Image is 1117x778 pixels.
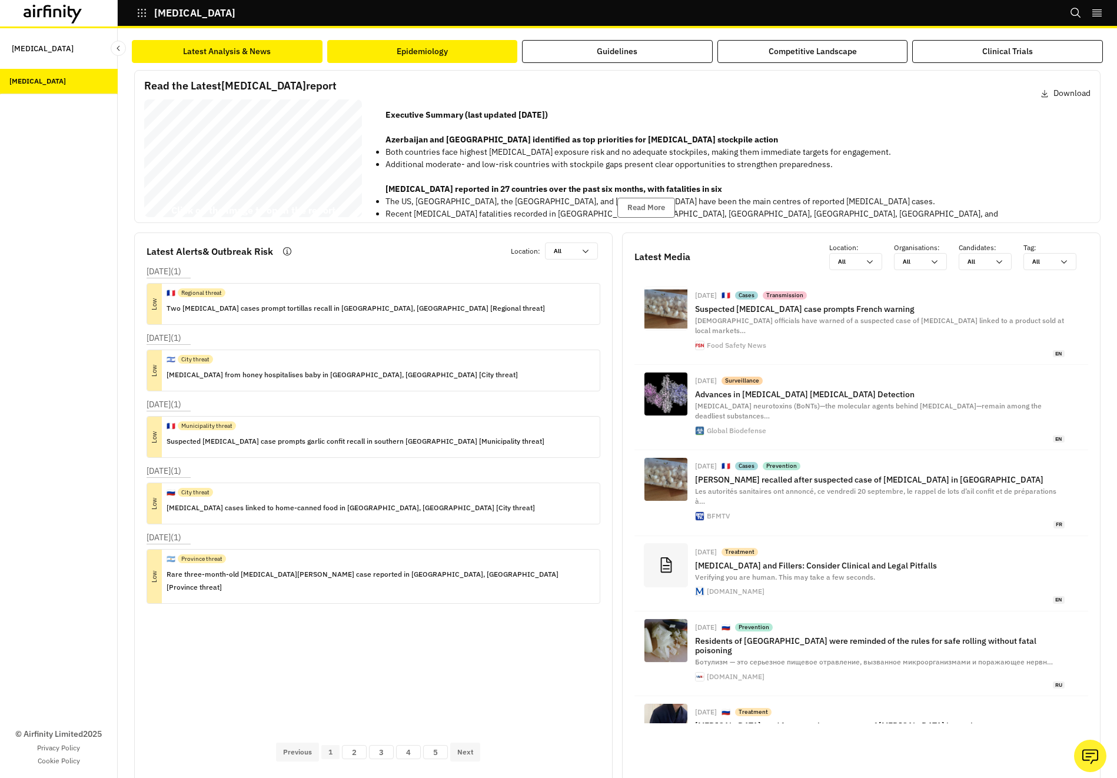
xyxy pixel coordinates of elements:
p: Treatment [739,708,768,716]
p: 🇫🇷 [167,288,175,298]
a: [DATE]🇷🇺Treatment[MEDICAL_DATA], and fever can be symptoms of [MEDICAL_DATA] in northernersБотули... [634,696,1088,772]
p: City threat [181,488,210,497]
div: Global Biodefense [707,427,766,434]
p: 🇷🇺 [722,623,730,633]
p: 🇫🇷 [722,461,730,471]
span: Private & Co nfidential [164,216,179,218]
span: [MEDICAL_DATA] Bi [149,128,277,141]
p: Advances in [MEDICAL_DATA] [MEDICAL_DATA] Detection [695,390,1065,399]
p: Latest Media [634,250,690,264]
button: Next [450,743,480,762]
p: © Airfinity Limited 2025 [15,728,102,740]
div: Clinical Trials [982,45,1033,58]
img: e6de48e610f6affefb7a1d99dd07d70a.jpg [644,704,687,747]
button: Close Sidebar [111,41,126,56]
p: The US, [GEOGRAPHIC_DATA], the [GEOGRAPHIC_DATA], and [GEOGRAPHIC_DATA] have been the main centre... [385,195,1081,208]
img: apple-touch-icon-180.png [696,673,704,681]
p: Read the Latest [MEDICAL_DATA] report [144,78,337,94]
p: Cases [739,291,754,300]
span: Verifying you are human. This may take a few seconds. [695,573,875,581]
p: [MEDICAL_DATA] [154,8,235,18]
p: [MEDICAL_DATA] [12,38,74,59]
p: [MEDICAL_DATA], and fever can be symptoms of [MEDICAL_DATA] in northerners [695,721,1065,730]
p: Location : [829,242,894,253]
p: [MEDICAL_DATA] and Fillers: Consider Clinical and Legal Pitfalls [695,561,1065,570]
p: Treatment [725,548,754,556]
p: Surveillance [725,377,759,385]
div: [MEDICAL_DATA] [9,76,66,87]
p: Transmission [766,291,803,300]
p: [MEDICAL_DATA] cases linked to home-canned food in [GEOGRAPHIC_DATA], [GEOGRAPHIC_DATA] [City thr... [167,501,535,514]
p: 🇮🇱 [167,354,175,365]
strong: [MEDICAL_DATA] reported in 27 countries over the past six months, with fatalities in six [385,184,722,194]
a: [DATE]🇷🇺PreventionResidents of [GEOGRAPHIC_DATA] were reminded of the rules for safe rolling with... [634,611,1088,696]
div: [DATE] [695,624,717,631]
div: [DATE] [695,548,717,556]
p: Both countries face highest [MEDICAL_DATA] exposure risk and no adequate stockpiles, making them ... [385,146,1081,158]
p: 🇫🇷 [167,421,175,431]
span: [DATE] [149,188,194,201]
p: Suspected [MEDICAL_DATA] case prompts French warning [695,304,1065,314]
p: 🇦🇷 [167,554,175,564]
button: 1 [321,745,340,759]
a: [DATE]Treatment[MEDICAL_DATA] and Fillers: Consider Clinical and Legal PitfallsVerifying you are ... [634,536,1088,611]
p: Low [134,363,175,378]
img: Ail-confit-conditionne-sous-vide-au-moment-de-la-vente-sur-le-stand-du-marche-2141176.jpg [644,458,687,501]
p: Low [134,297,175,311]
span: annual Report [224,128,309,141]
button: [MEDICAL_DATA] [137,3,235,23]
p: Suspected [MEDICAL_DATA] case prompts garlic confit recall in southern [GEOGRAPHIC_DATA] [Municip... [167,435,544,448]
div: Competitive Landscape [769,45,857,58]
a: [DATE]SurveillanceAdvances in [MEDICAL_DATA] [MEDICAL_DATA] Detection[MEDICAL_DATA] neurotoxins (... [634,365,1088,450]
p: 🇷🇺 [722,707,730,717]
button: Read More [617,198,675,218]
p: Low [134,430,175,444]
button: 2 [342,745,367,759]
p: Additional moderate- and low-risk countries with stockpile gaps present clear opportunities to st... [385,158,1081,171]
span: - [219,128,224,141]
div: Epidemiology [397,45,448,58]
strong: Executive Summary (last updated [DATE]) Azerbaijan and [GEOGRAPHIC_DATA] identified as top priori... [385,109,778,145]
a: Privacy Policy [37,743,80,753]
p: Rare three-month-old [MEDICAL_DATA][PERSON_NAME] case reported in [GEOGRAPHIC_DATA], [GEOGRAPHIC_... [167,568,590,594]
span: Les autorités sanitaires ont annoncé, ce vendredi 20 septembre, le rappel de lots d’ail confit et... [695,487,1056,506]
span: ru [1053,681,1065,689]
p: [PERSON_NAME] recalled after suspected case of [MEDICAL_DATA] in [GEOGRAPHIC_DATA] [695,475,1065,484]
p: [DATE] ( 1 ) [147,332,181,344]
button: 4 [396,745,421,759]
p: Residents of [GEOGRAPHIC_DATA] were reminded of the rules for safe rolling without fatal poisoning [695,636,1065,655]
p: Low [134,496,175,511]
p: City threat [181,355,210,364]
p: Location : [511,246,540,257]
p: [DATE] ( 1 ) [147,265,181,278]
p: Tag : [1023,242,1088,253]
img: faviconV2 [696,587,704,596]
a: [DATE]🇫🇷CasesTransmissionSuspected [MEDICAL_DATA] case prompts French warning[DEMOGRAPHIC_DATA] o... [634,280,1088,365]
p: [DATE] ( 1 ) [147,531,181,544]
button: 3 [369,745,394,759]
button: Ask our analysts [1074,740,1106,772]
div: [DATE] [695,709,717,716]
div: [DOMAIN_NAME] [707,588,764,595]
div: Latest Analysis & News [183,45,271,58]
p: [DATE] ( 1 ) [147,398,181,411]
p: Province threat [181,554,222,563]
p: Candidates : [959,242,1023,253]
img: cropped-siteicon-270x270.png [696,341,704,350]
img: apple-icon-228x228.png [696,512,704,520]
p: Two [MEDICAL_DATA] cases prompt tortillas recall in [GEOGRAPHIC_DATA], [GEOGRAPHIC_DATA] [Regiona... [167,302,545,315]
span: © 2025 [151,216,157,218]
span: en [1053,350,1065,358]
span: – [163,216,164,218]
div: BFMTV [707,513,730,520]
span: fr [1053,521,1065,528]
img: 91e5f7dd9bec1357f977437fa523b198.jpg [644,619,687,662]
button: Previous [276,743,319,762]
p: [DATE] ( 1 ) [147,465,181,477]
span: en [1053,596,1065,604]
div: Food Safety News [707,342,766,349]
p: Regional threat [181,288,222,297]
img: botulinum-neurotoxin-federal-select-agent.jpg [644,373,687,415]
p: Recent [MEDICAL_DATA] fatalities recorded in [GEOGRAPHIC_DATA], [GEOGRAPHIC_DATA], [GEOGRAPHIC_DA... [385,208,1081,232]
button: Search [1070,3,1082,23]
